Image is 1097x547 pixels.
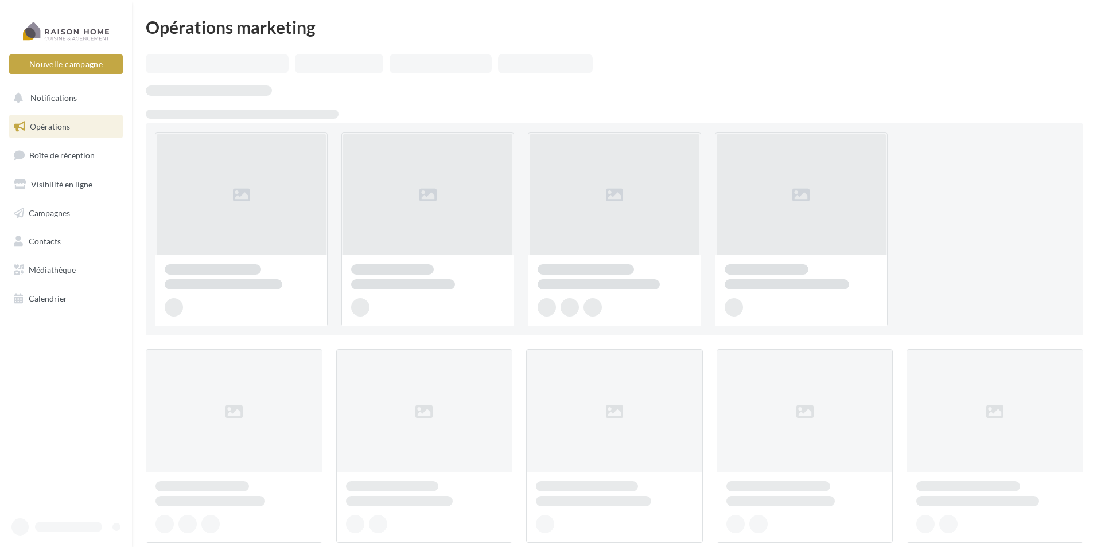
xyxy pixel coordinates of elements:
[7,115,125,139] a: Opérations
[29,265,76,275] span: Médiathèque
[29,236,61,246] span: Contacts
[7,201,125,225] a: Campagnes
[146,18,1083,36] div: Opérations marketing
[7,143,125,167] a: Boîte de réception
[30,122,70,131] span: Opérations
[7,173,125,197] a: Visibilité en ligne
[7,258,125,282] a: Médiathèque
[29,208,70,217] span: Campagnes
[29,294,67,303] span: Calendrier
[31,179,92,189] span: Visibilité en ligne
[29,150,95,160] span: Boîte de réception
[30,93,77,103] span: Notifications
[7,229,125,253] a: Contacts
[7,287,125,311] a: Calendrier
[7,86,120,110] button: Notifications
[9,54,123,74] button: Nouvelle campagne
